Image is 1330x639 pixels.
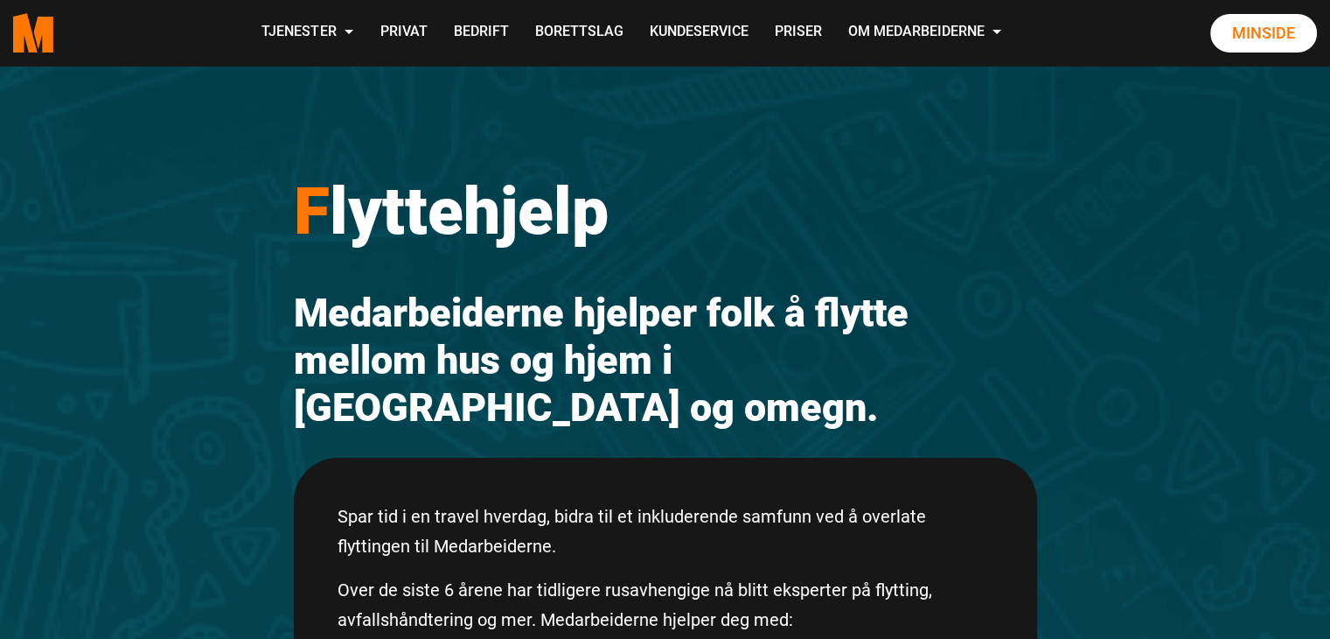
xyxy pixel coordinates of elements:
a: Priser [761,2,834,64]
span: F [294,172,330,249]
a: Om Medarbeiderne [834,2,1014,64]
a: Minside [1210,14,1317,53]
p: Spar tid i en travel hverdag, bidra til et inkluderende samfunn ved å overlate flyttingen til Med... [338,502,993,561]
a: Kundeservice [636,2,761,64]
a: Borettslag [521,2,636,64]
a: Privat [366,2,440,64]
h1: lyttehjelp [294,172,1037,250]
a: Tjenester [248,2,366,64]
a: Bedrift [440,2,521,64]
p: Over de siste 6 årene har tidligere rusavhengige nå blitt eksperter på flytting, avfallshåndterin... [338,575,993,635]
h2: Medarbeiderne hjelper folk å flytte mellom hus og hjem i [GEOGRAPHIC_DATA] og omegn. [294,290,1037,432]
